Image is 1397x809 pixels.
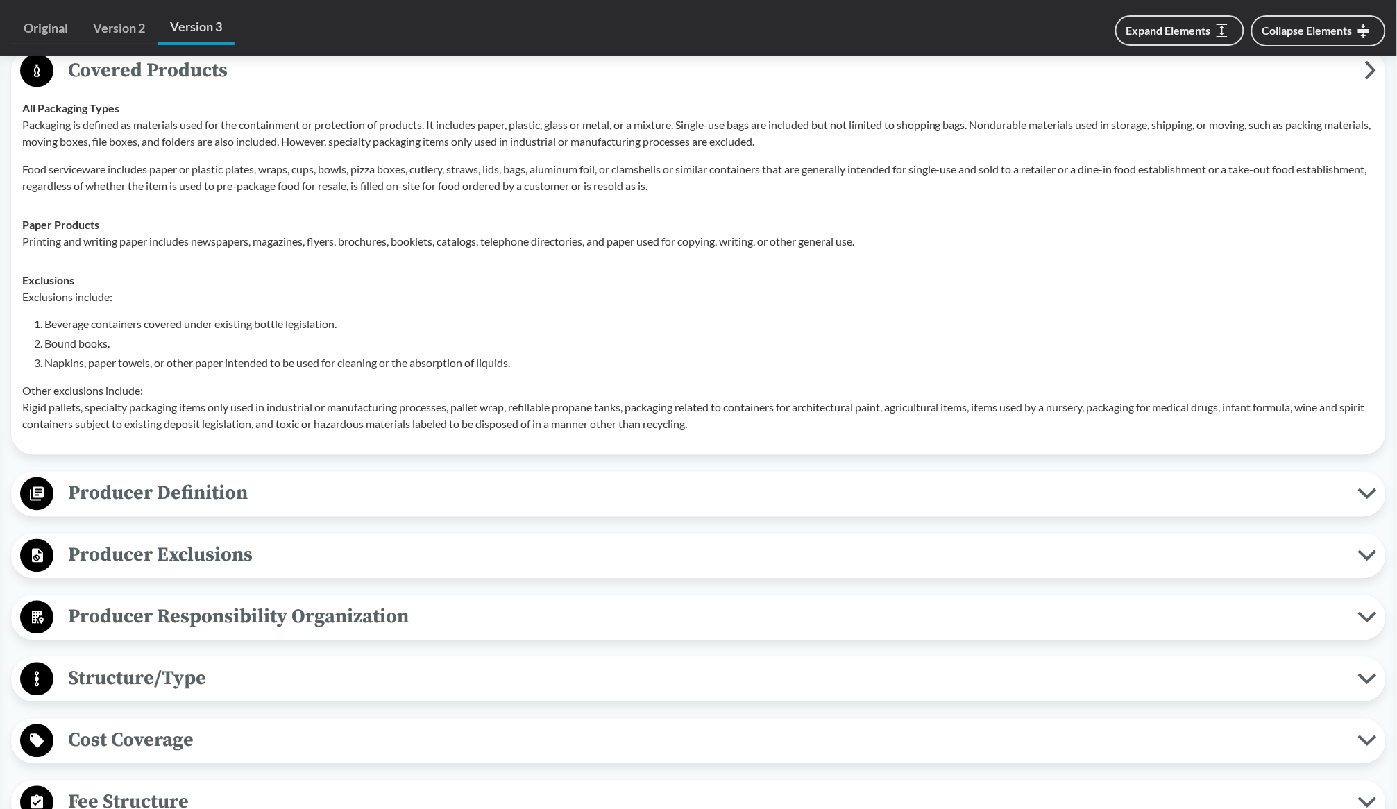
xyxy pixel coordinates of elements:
[81,12,158,44] a: Version 2
[53,540,1358,571] span: Producer Exclusions
[44,316,1375,333] li: Beverage containers covered under existing bottle legislation.
[1251,15,1386,46] button: Collapse Elements
[22,101,119,114] strong: All Packaging Types
[16,662,1381,697] button: Structure/Type
[22,233,1375,250] p: Printing and writing paper includes newspapers, magazines, flyers, brochures, booklets, catalogs,...
[16,53,1381,89] button: Covered Products
[16,477,1381,512] button: Producer Definition
[53,725,1358,756] span: Cost Coverage
[53,55,1365,86] span: Covered Products
[158,11,235,45] a: Version 3
[22,161,1375,194] p: Food serviceware includes paper or plastic plates, wraps, cups, bowls, pizza boxes, cutlery, stra...
[22,218,99,231] strong: Paper Products
[1115,15,1244,46] button: Expand Elements
[16,724,1381,759] button: Cost Coverage
[16,538,1381,574] button: Producer Exclusions
[44,355,1375,372] li: Napkins, paper towels, or other paper intended to be used for cleaning or the absorption of liquids.
[11,12,81,44] a: Original
[16,600,1381,636] button: Producer Responsibility Organization
[22,289,1375,305] p: Exclusions include:
[53,478,1358,509] span: Producer Definition
[53,663,1358,695] span: Structure/Type
[22,383,1375,433] p: Other exclusions include: Rigid pallets, specialty packaging items only used in industrial or man...
[53,602,1358,633] span: Producer Responsibility Organization
[22,117,1375,150] p: Packaging is defined as materials used for the containment or protection of products. It includes...
[44,336,1375,352] li: Bound books.
[22,273,74,287] strong: Exclusions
